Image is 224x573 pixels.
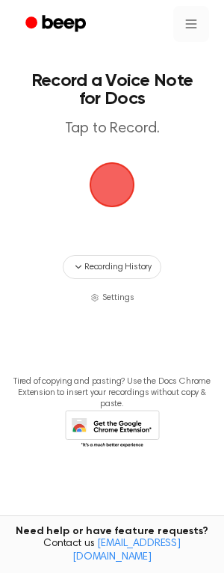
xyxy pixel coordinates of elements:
h1: Record a Voice Note for Docs [27,72,197,108]
p: Tap to Record. [27,120,197,138]
span: Contact us [9,538,215,564]
button: Open menu [173,6,209,42]
button: Recording History [63,255,161,279]
span: Settings [102,291,134,304]
span: Recording History [84,260,152,274]
a: Beep [15,10,99,39]
button: Settings [90,291,134,304]
img: Beep Logo [90,162,134,207]
a: [EMAIL_ADDRESS][DOMAIN_NAME] [72,539,181,563]
p: Tired of copying and pasting? Use the Docs Chrome Extension to insert your recordings without cop... [12,376,212,410]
